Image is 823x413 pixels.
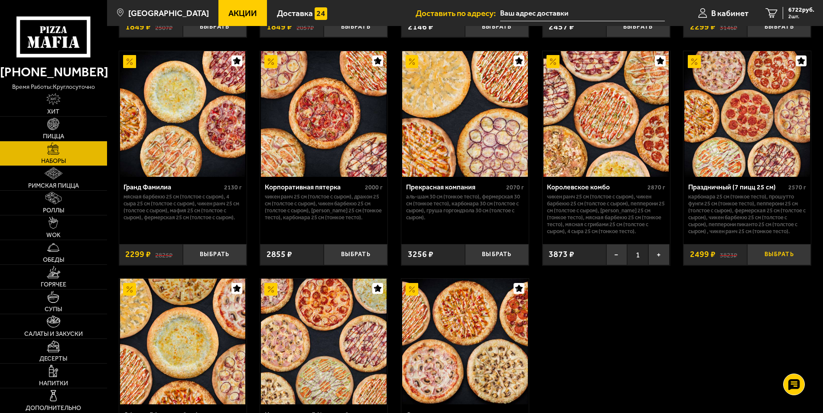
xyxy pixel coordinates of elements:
a: АкционныйКорпоративная пятерка [260,51,387,177]
span: Горячее [41,282,66,288]
button: Выбрать [606,16,670,37]
img: Акционный [406,55,419,68]
button: Выбрать [465,16,529,37]
span: 2000 г [365,184,383,191]
img: Акционный [406,283,419,296]
span: Роллы [43,208,64,214]
s: 2057 ₽ [296,23,314,31]
button: Выбрать [324,16,387,37]
span: 2870 г [647,184,665,191]
div: Праздничный (7 пицц 25 см) [688,183,786,191]
a: АкционныйПраздничный (7 пицц 25 см) [683,51,811,177]
button: Выбрать [747,16,811,37]
div: Гранд Фамилиа [124,183,221,191]
div: Королевское комбо [547,183,645,191]
img: Славные парни [402,279,528,404]
span: 3256 ₽ [408,250,433,259]
button: Выбрать [324,244,387,265]
button: Выбрать [183,244,247,265]
span: 2070 г [506,184,524,191]
span: Напитки [39,380,68,387]
img: Акционный [546,55,560,68]
img: Акционный [264,283,277,296]
p: Чикен Ранч 25 см (толстое с сыром), Дракон 25 см (толстое с сыром), Чикен Барбекю 25 см (толстое ... [265,193,383,221]
img: Акционный [123,55,136,68]
button: Выбрать [465,244,529,265]
s: 2825 ₽ [155,250,172,259]
span: Наборы [41,158,66,164]
a: АкционныйПрекрасная компания [401,51,529,177]
img: 15daf4d41897b9f0e9f617042186c801.svg [315,7,328,20]
span: 3873 ₽ [549,250,574,259]
button: Выбрать [183,16,247,37]
span: 1 [627,244,648,265]
img: Гранд Фамилиа [120,51,246,177]
span: Десерты [39,356,67,362]
span: Салаты и закуски [24,331,83,337]
span: 1849 ₽ [125,23,151,31]
a: АкционныйСлавные парни [401,279,529,404]
span: 2299 ₽ [125,250,151,259]
a: АкционныйКоролевское комбо [543,51,670,177]
img: Акционный [688,55,701,68]
span: Хит [47,109,59,115]
s: 2507 ₽ [155,23,172,31]
span: 2457 ₽ [549,23,574,31]
img: Прекрасная компания [402,51,528,177]
div: Прекрасная компания [406,183,504,191]
span: 2130 г [224,184,242,191]
span: 2499 ₽ [690,250,716,259]
img: Офисный (7 пицц 30 см) [120,279,246,404]
a: АкционныйОфисный (7 пицц 30 см) [119,279,247,404]
span: Пицца [43,133,64,140]
p: Карбонара 25 см (тонкое тесто), Прошутто Фунги 25 см (тонкое тесто), Пепперони 25 см (толстое с с... [688,193,806,234]
span: Супы [45,306,62,312]
span: Доставка [277,9,313,17]
img: Корпоративный (8 пицц 30 см) [261,279,387,404]
img: Королевское комбо [543,51,669,177]
span: 6722 руб. [788,7,814,13]
span: 2855 ₽ [267,250,292,259]
a: АкционныйКорпоративный (8 пицц 30 см) [260,279,387,404]
span: 2570 г [788,184,806,191]
button: Выбрать [747,244,811,265]
span: Римская пицца [28,183,79,189]
span: В кабинет [711,9,748,17]
span: 2146 ₽ [408,23,433,31]
button: + [648,244,670,265]
span: 2 шт. [788,14,814,19]
span: 1849 ₽ [267,23,292,31]
p: Чикен Ранч 25 см (толстое с сыром), Чикен Барбекю 25 см (толстое с сыром), Пепперони 25 см (толст... [547,193,665,234]
s: 3146 ₽ [720,23,737,31]
button: − [606,244,628,265]
img: Корпоративная пятерка [261,51,387,177]
span: Акции [228,9,257,17]
s: 3823 ₽ [720,250,737,259]
img: Праздничный (7 пицц 25 см) [684,51,810,177]
span: Обеды [43,257,64,263]
span: WOK [46,232,61,238]
a: АкционныйГранд Фамилиа [119,51,247,177]
span: Дополнительно [26,405,81,411]
div: Корпоративная пятерка [265,183,363,191]
input: Ваш адрес доставки [500,5,665,21]
p: Мясная Барбекю 25 см (толстое с сыром), 4 сыра 25 см (толстое с сыром), Чикен Ранч 25 см (толстое... [124,193,241,221]
img: Акционный [264,55,277,68]
span: Доставить по адресу: [416,9,500,17]
p: Аль-Шам 30 см (тонкое тесто), Фермерская 30 см (тонкое тесто), Карбонара 30 см (толстое с сыром),... [406,193,524,221]
span: [GEOGRAPHIC_DATA] [128,9,209,17]
span: 2299 ₽ [690,23,716,31]
img: Акционный [123,283,136,296]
